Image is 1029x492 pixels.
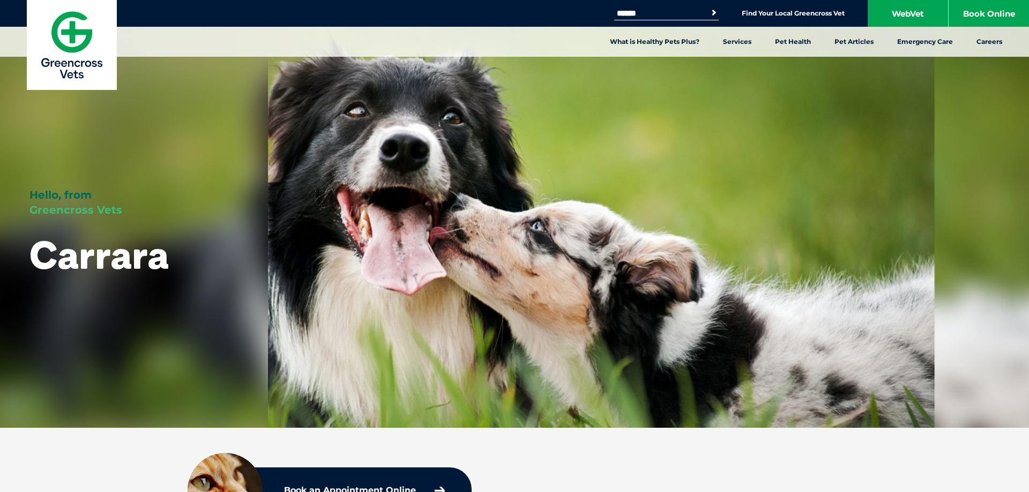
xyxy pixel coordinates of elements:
span: Hello, from [29,188,92,201]
a: Services [711,27,763,57]
a: Find Your Local Greencross Vet [742,9,845,18]
a: Pet Health [763,27,823,57]
a: Pet Articles [823,27,885,57]
a: Emergency Care [885,27,965,57]
button: Search [709,7,719,18]
a: Careers [965,27,1014,57]
h1: Carrara [29,233,169,276]
a: What is Healthy Pets Plus? [598,27,711,57]
span: Greencross Vets [29,203,122,216]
